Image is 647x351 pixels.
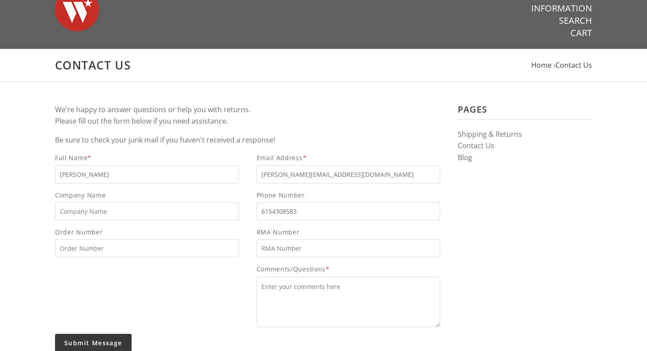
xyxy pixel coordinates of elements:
span: Phone Number [257,190,441,200]
input: Company Name [55,202,239,220]
a: Contact Us [555,60,592,70]
a: Contact Us [458,141,494,150]
h3: Pages [458,104,592,120]
input: Full Name* [55,165,239,183]
input: Email Address* [257,165,441,183]
textarea: Comments/Questions* [257,277,441,327]
span: RMA Number [257,227,441,237]
span: Order Number [55,227,239,237]
a: Search [559,15,592,26]
input: Order Number [55,239,239,257]
iframe: reCAPTCHA [46,264,180,298]
input: RMA Number [257,239,441,257]
a: Blog [458,153,472,162]
a: Information [531,3,592,14]
a: Cart [570,27,592,39]
p: We're happy to answer questions or help you with returns. Please fill out the form below if you n... [55,104,440,127]
input: Phone Number [257,202,441,220]
h1: Contact Us [55,58,592,73]
a: Shipping & Returns [458,129,522,139]
span: Company Name [55,190,239,200]
span: Comments/Questions [257,264,441,274]
span: Full Name [55,153,239,163]
span: Email Address [257,153,441,163]
a: Home [531,60,551,70]
p: Be sure to check your junk mail if you haven't received a response! [55,134,440,146]
li: › [553,59,592,71]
